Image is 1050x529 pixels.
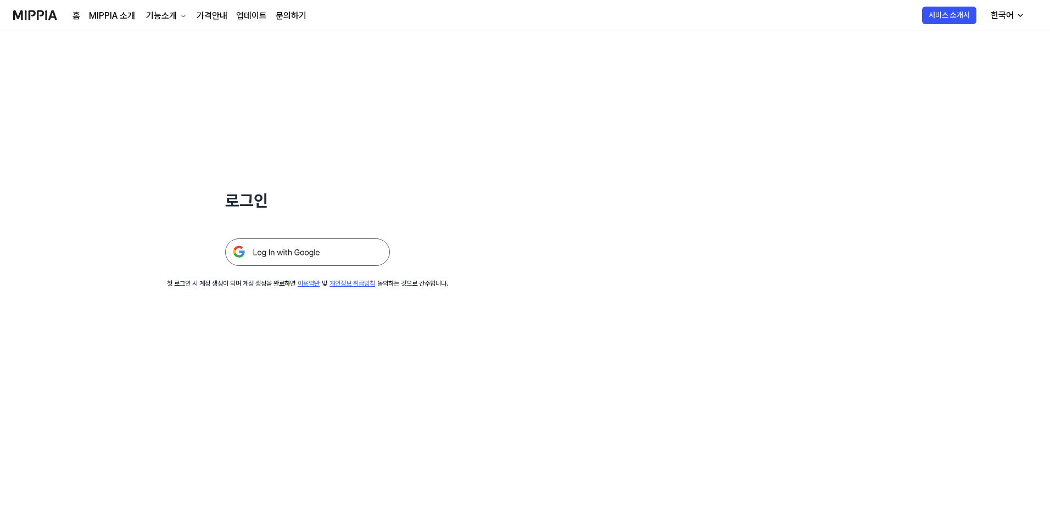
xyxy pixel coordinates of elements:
a: 가격안내 [197,9,227,23]
div: 기능소개 [144,9,179,23]
a: 이용약관 [298,280,320,287]
button: 서비스 소개서 [922,7,976,24]
a: 개인정보 취급방침 [329,280,375,287]
h1: 로그인 [225,189,390,212]
a: MIPPIA 소개 [89,9,135,23]
button: 기능소개 [144,9,188,23]
div: 첫 로그인 시 계정 생성이 되며 계정 생성을 완료하면 및 동의하는 것으로 간주합니다. [167,279,448,288]
img: 구글 로그인 버튼 [225,238,390,266]
a: 업데이트 [236,9,267,23]
button: 한국어 [982,4,1031,26]
a: 문의하기 [276,9,306,23]
a: 홈 [72,9,80,23]
div: 한국어 [988,9,1016,22]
